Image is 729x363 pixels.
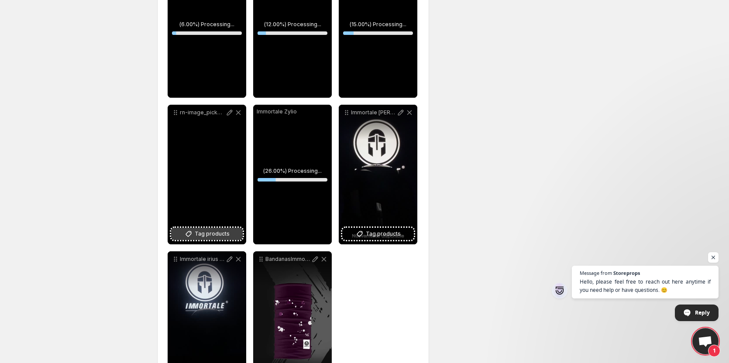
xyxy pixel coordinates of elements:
[708,345,720,357] span: 1
[180,109,225,116] p: rn-image_picker_lib_temp_4d9bc5e7-3841-4e79-b3a1-c887b8c1a654
[253,105,332,244] div: Immortale Zylio(26.00%) Processing...26%
[265,256,311,263] p: BandanasImmortale
[692,328,719,354] div: Open chat
[580,277,711,294] span: Hello, please feel free to reach out here anytime if you need help or have questions. 😊
[180,256,225,263] p: Immortale irius 360 voz off
[257,108,328,115] p: Immortale Zylio
[695,305,710,320] span: Reply
[171,228,243,240] button: Tag products
[342,228,414,240] button: Tag products
[339,105,417,244] div: Immortale [PERSON_NAME] [PERSON_NAME]Tag products
[580,271,612,275] span: Message from
[195,229,230,238] span: Tag products
[168,105,246,244] div: rn-image_picker_lib_temp_4d9bc5e7-3841-4e79-b3a1-c887b8c1a654Tag products
[366,229,401,238] span: Tag products
[351,109,396,116] p: Immortale [PERSON_NAME] [PERSON_NAME]
[613,271,640,275] span: Storeprops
